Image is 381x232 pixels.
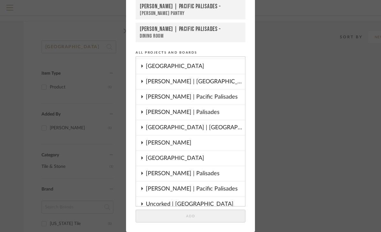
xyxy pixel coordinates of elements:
div: [PERSON_NAME] Pantry [140,10,241,17]
div: All Projects and Boards [136,50,245,56]
div: [GEOGRAPHIC_DATA] [146,151,245,166]
div: [GEOGRAPHIC_DATA] | [GEOGRAPHIC_DATA] [146,120,245,135]
div: [PERSON_NAME] | [GEOGRAPHIC_DATA] [146,74,245,89]
div: [PERSON_NAME] | Pacific Palisades - [140,26,241,33]
div: [PERSON_NAME] | Palisades [146,166,245,181]
div: Dining Room [140,33,241,39]
button: Add [136,210,245,223]
div: [GEOGRAPHIC_DATA] [146,59,245,74]
div: [PERSON_NAME] | Palisades [146,105,245,120]
div: [PERSON_NAME] | Pacific Palisades - [140,3,241,10]
div: [PERSON_NAME] | Pacific Palisades [146,90,245,104]
div: [PERSON_NAME] [146,136,245,150]
div: [PERSON_NAME] | Pacific Palisades [146,182,245,196]
div: Uncorked | [GEOGRAPHIC_DATA] [146,197,245,212]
